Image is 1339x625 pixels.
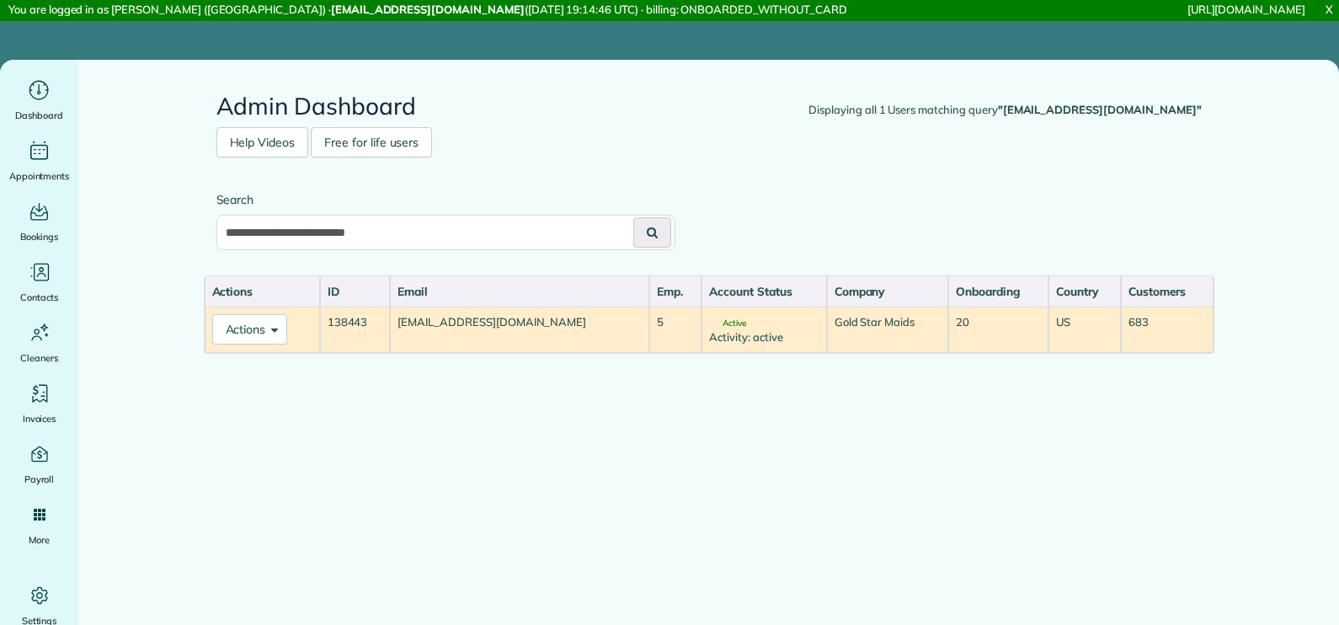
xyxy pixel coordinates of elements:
[390,307,649,353] td: [EMAIL_ADDRESS][DOMAIN_NAME]
[216,93,1202,120] h2: Admin Dashboard
[948,307,1048,353] td: 20
[216,127,309,158] a: Help Videos
[7,198,72,245] a: Bookings
[7,441,72,488] a: Payroll
[7,137,72,184] a: Appointments
[1056,283,1113,300] div: Country
[956,283,1041,300] div: Onboarding
[1048,307,1121,353] td: US
[23,410,56,427] span: Invoices
[212,283,312,300] div: Actions
[331,3,525,16] strong: [EMAIL_ADDRESS][DOMAIN_NAME]
[328,283,383,300] div: ID
[657,283,694,300] div: Emp.
[1128,283,1205,300] div: Customers
[212,314,288,345] button: Actions
[709,283,819,300] div: Account Status
[7,77,72,124] a: Dashboard
[320,307,391,353] td: 138443
[709,319,746,328] span: Active
[835,283,941,300] div: Company
[649,307,702,353] td: 5
[7,319,72,366] a: Cleaners
[24,471,55,488] span: Payroll
[397,283,642,300] div: Email
[1187,3,1305,16] a: [URL][DOMAIN_NAME]
[29,532,50,548] span: More
[216,191,675,208] label: Search
[20,228,59,245] span: Bookings
[20,350,58,366] span: Cleaners
[311,127,432,158] a: Free for life users
[808,102,1201,119] div: Displaying all 1 Users matching query
[1121,307,1213,353] td: 683
[9,168,70,184] span: Appointments
[998,103,1202,116] strong: "[EMAIL_ADDRESS][DOMAIN_NAME]"
[15,107,63,124] span: Dashboard
[709,329,819,345] div: Activity: active
[7,259,72,306] a: Contacts
[7,380,72,427] a: Invoices
[20,289,58,306] span: Contacts
[827,307,948,353] td: Gold Star Maids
